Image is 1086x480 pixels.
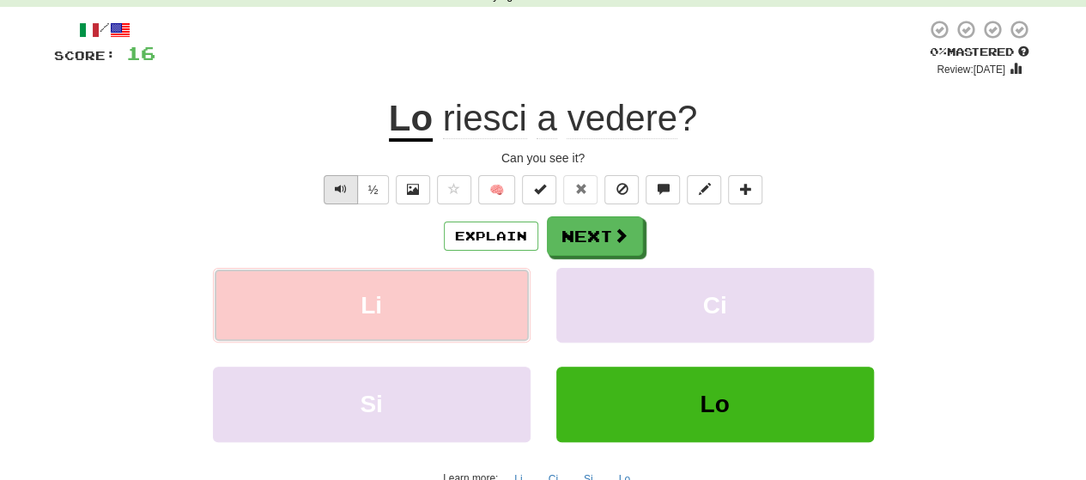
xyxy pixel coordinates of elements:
span: Lo [700,391,729,417]
button: Explain [444,222,538,251]
small: Review: [DATE] [937,64,1005,76]
button: Ci [556,268,874,343]
button: ½ [357,175,390,204]
span: Si [360,391,382,417]
button: Si [213,367,531,441]
div: / [54,19,155,40]
button: Ignore sentence (alt+i) [604,175,639,204]
button: Add to collection (alt+a) [728,175,762,204]
button: Edit sentence (alt+d) [687,175,721,204]
button: Discuss sentence (alt+u) [646,175,680,204]
span: Ci [703,292,727,319]
button: Show image (alt+x) [396,175,430,204]
span: riesci [443,98,527,139]
div: Mastered [926,45,1033,60]
span: Score: [54,48,116,63]
span: vedere [567,98,676,139]
span: 16 [126,42,155,64]
button: Lo [556,367,874,441]
button: 🧠 [478,175,515,204]
div: Text-to-speech controls [320,175,390,204]
span: a [537,98,556,139]
button: Next [547,216,643,256]
span: ? [433,98,697,139]
div: Can you see it? [54,149,1033,167]
u: Lo [389,98,433,142]
span: 0 % [930,45,947,58]
button: Set this sentence to 100% Mastered (alt+m) [522,175,556,204]
button: Li [213,268,531,343]
button: Play sentence audio (ctl+space) [324,175,358,204]
span: Li [361,292,382,319]
button: Reset to 0% Mastered (alt+r) [563,175,598,204]
button: Favorite sentence (alt+f) [437,175,471,204]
